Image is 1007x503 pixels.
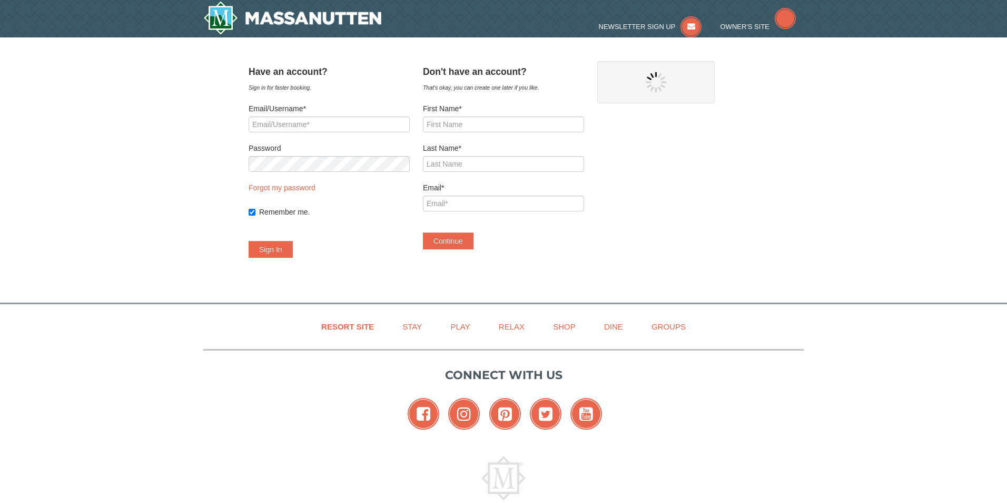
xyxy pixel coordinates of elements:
a: Massanutten Resort [203,1,381,35]
div: Sign in for faster booking. [249,82,410,93]
h4: Have an account? [249,66,410,77]
a: Resort Site [308,315,387,338]
button: Continue [423,233,473,249]
a: Forgot my password [249,183,315,192]
img: Massanutten Resort Logo [203,1,381,35]
input: First Name [423,117,584,132]
input: Email/Username* [249,117,410,132]
input: Email* [423,196,584,211]
label: Email/Username* [249,103,410,114]
a: Groups [638,315,699,338]
button: Sign In [249,241,293,258]
div: That's okay, you can create one later if you like. [423,82,584,93]
span: Newsletter Sign Up [599,23,676,31]
label: Password [249,143,410,153]
input: Last Name [423,156,584,172]
label: Remember me. [259,207,410,217]
img: Massanutten Resort Logo [481,456,526,500]
p: Connect with us [203,366,804,384]
a: Stay [389,315,435,338]
a: Dine [591,315,636,338]
a: Newsletter Sign Up [599,23,702,31]
img: wait gif [646,72,667,93]
h4: Don't have an account? [423,66,584,77]
a: Shop [540,315,589,338]
a: Relax [486,315,538,338]
label: Last Name* [423,143,584,153]
label: Email* [423,182,584,193]
a: Owner's Site [720,23,796,31]
label: First Name* [423,103,584,114]
a: Play [437,315,483,338]
span: Owner's Site [720,23,770,31]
